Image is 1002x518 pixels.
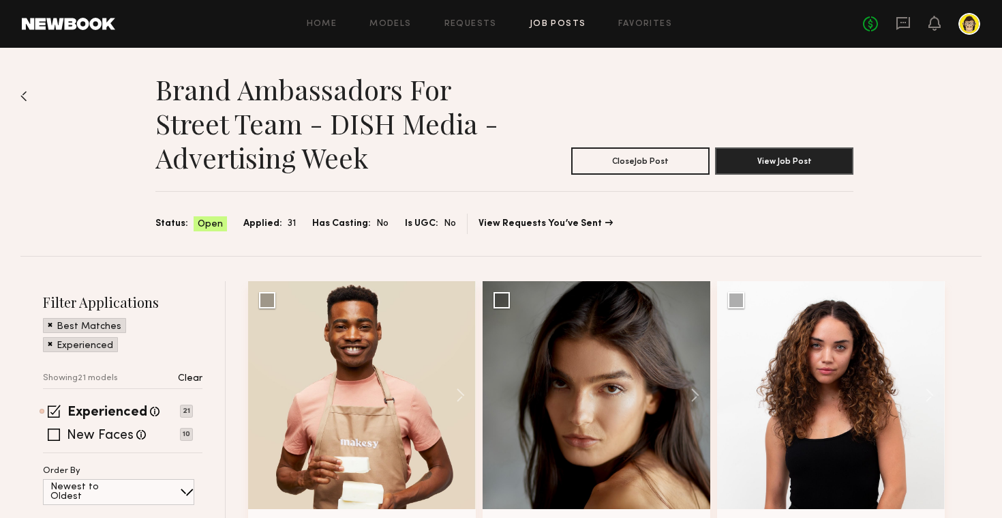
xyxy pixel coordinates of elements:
p: Showing 21 models [43,374,118,383]
img: Back to previous page [20,91,27,102]
span: Applied: [243,216,282,231]
span: No [444,216,456,231]
h2: Filter Applications [43,293,202,311]
a: Models [369,20,411,29]
span: Status: [155,216,188,231]
span: No [376,216,389,231]
button: View Job Post [715,147,853,175]
a: Requests [444,20,497,29]
p: Clear [178,374,202,384]
h1: Brand Ambassadors for Street Team - DISH Media - Advertising Week [155,72,504,175]
p: 10 [180,428,193,441]
a: Favorites [618,20,672,29]
label: New Faces [67,429,134,443]
p: Experienced [57,341,113,351]
a: View Requests You’ve Sent [479,219,613,229]
button: CloseJob Post [571,147,710,175]
p: Best Matches [57,322,121,332]
span: Is UGC: [405,216,438,231]
a: Job Posts [530,20,586,29]
a: Home [307,20,337,29]
p: 21 [180,405,193,418]
span: Has Casting: [312,216,371,231]
p: Order By [43,467,80,476]
span: Open [198,218,223,231]
p: Newest to Oldest [50,483,132,502]
label: Experienced [67,406,147,420]
span: 31 [288,216,296,231]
